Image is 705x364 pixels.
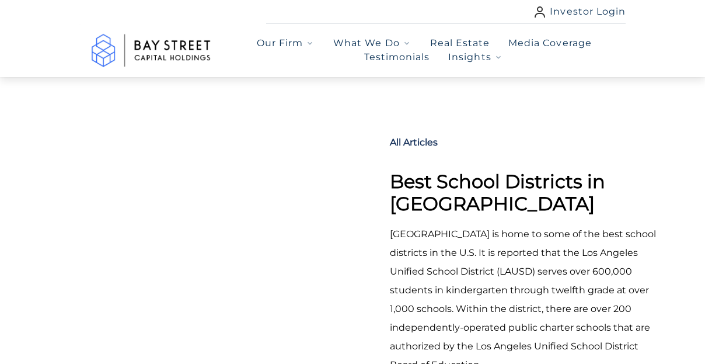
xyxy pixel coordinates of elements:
[79,24,223,77] a: Go to home page
[535,5,626,19] a: Investor Login
[257,36,303,50] span: Our Firm
[508,36,592,50] a: Media Coverage
[390,49,668,216] h1: Best School Districts in [GEOGRAPHIC_DATA]
[79,24,223,77] img: Logo
[448,50,491,64] span: Insights
[333,36,411,50] button: What We Do
[257,36,315,50] button: Our Firm
[390,133,438,152] a: All Articles
[535,6,545,18] img: user icon
[364,50,430,64] a: Testimonials
[430,36,490,50] a: Real Estate
[448,50,502,64] button: Insights
[333,36,399,50] span: What We Do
